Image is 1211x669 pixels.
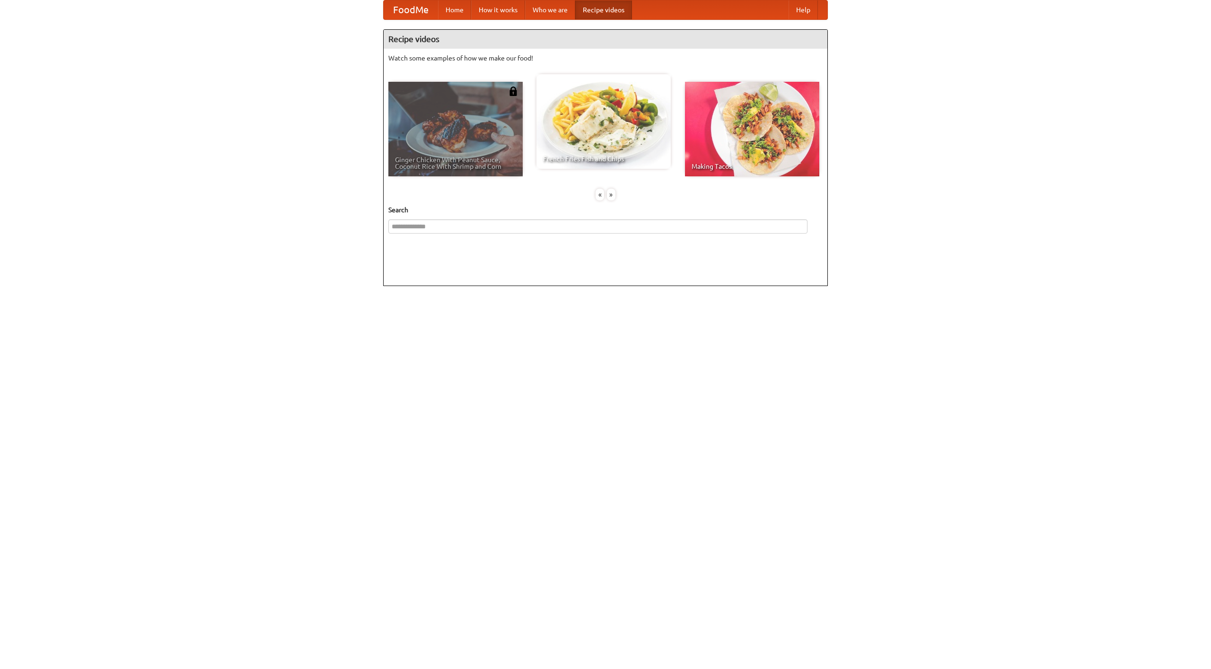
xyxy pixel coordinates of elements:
div: « [596,189,604,200]
a: French Fries Fish and Chips [536,74,671,169]
span: Making Tacos [692,163,813,170]
a: Help [789,0,818,19]
h4: Recipe videos [384,30,827,49]
h5: Search [388,205,823,215]
a: Who we are [525,0,575,19]
a: How it works [471,0,525,19]
div: » [607,189,615,200]
span: French Fries Fish and Chips [543,156,664,162]
a: Making Tacos [685,82,819,176]
a: Home [438,0,471,19]
p: Watch some examples of how we make our food! [388,53,823,63]
img: 483408.png [509,87,518,96]
a: FoodMe [384,0,438,19]
a: Recipe videos [575,0,632,19]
